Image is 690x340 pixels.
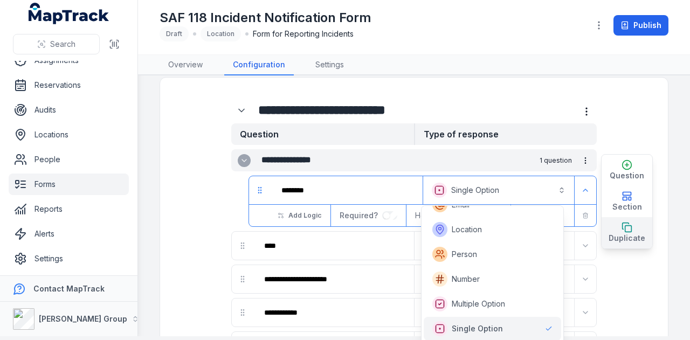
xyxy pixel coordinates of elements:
[288,211,321,220] span: Add Logic
[415,210,460,221] span: Helper label:
[425,178,572,202] button: Single Option
[610,170,644,181] span: Question
[452,224,482,235] span: Location
[609,233,645,244] span: Duplicate
[602,155,652,186] button: Question
[612,202,642,212] span: Section
[452,299,505,309] span: Multiple Option
[452,274,480,285] span: Number
[452,249,477,260] span: Person
[382,211,397,220] input: :r1ok:-form-item-label
[452,323,503,334] span: Single Option
[271,206,328,225] button: Add Logic
[602,217,652,248] button: Duplicate
[602,186,652,217] button: Section
[340,211,382,220] span: Required?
